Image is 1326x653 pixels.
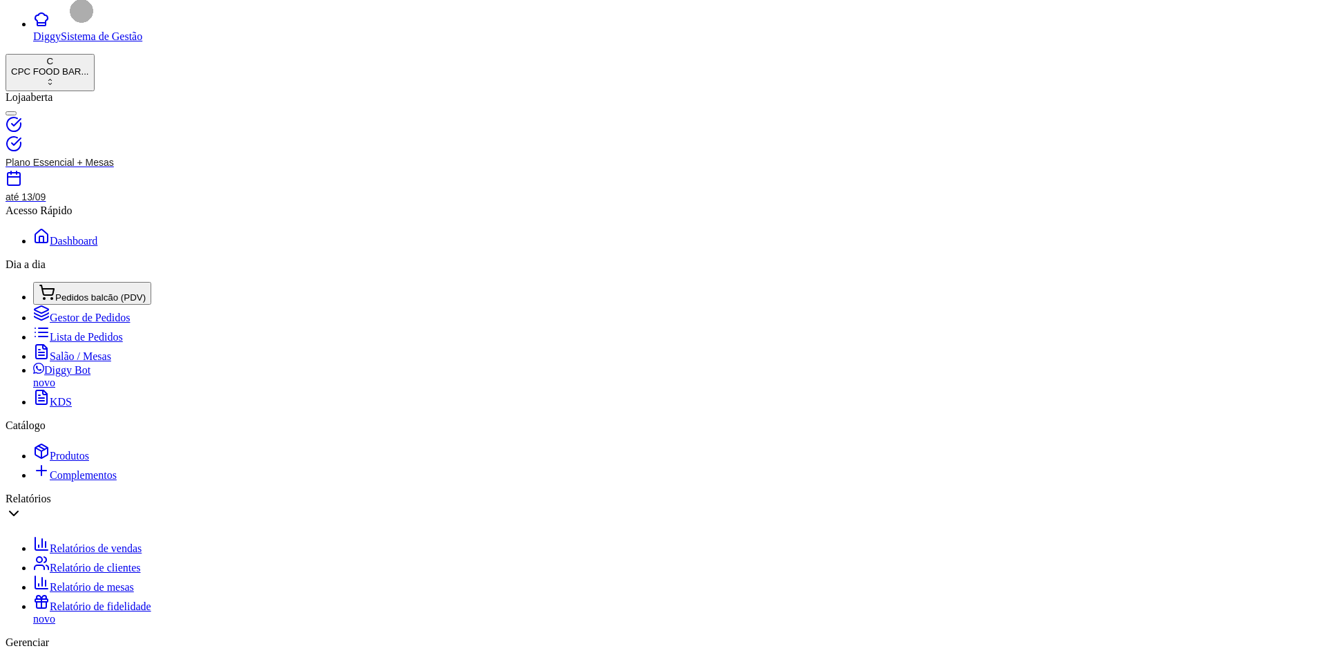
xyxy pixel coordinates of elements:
[122,188,142,202] td: 1
[50,562,141,574] span: Relatório de clientes
[6,18,119,30] span: Tempo de permanência:
[50,450,89,462] span: Produtos
[50,469,117,481] span: Complementos
[50,396,72,408] span: KDS
[6,111,17,115] button: Alterar Status
[6,189,1310,205] article: até 13/09
[6,91,1310,104] div: Loja aberta
[6,55,88,67] span: Clientes da mesa:
[50,600,151,612] span: Relatório de fidelidade
[11,66,89,77] div: CPC FOOD BAR ...
[6,268,1320,281] div: 101,00
[6,231,1320,243] div: Subtotal
[33,30,61,42] span: Diggy
[6,18,1320,30] div: 2870 minutos
[33,613,1310,625] div: novo
[50,350,111,362] span: Salão / Mesas
[144,97,186,111] td: R$ 8,00
[55,292,146,303] span: Pedidos balcão (PDV)
[7,127,121,141] td: HOT ROLL
[144,82,186,95] th: Preco
[6,419,1310,432] div: Catálogo
[144,158,186,171] td: R$ 5,00
[50,581,134,593] span: Relatório de mesas
[7,188,121,202] td: HEINEKEN 600ml
[61,30,142,42] span: Sistema de Gestão
[6,155,1310,170] article: Plano Essencial + Mesas
[122,82,142,95] th: Qtd
[44,364,90,376] span: Diggy Bot
[6,493,51,504] span: Relatórios
[6,54,95,91] button: Select a team
[7,97,121,111] td: GUARAVITON
[6,256,1320,268] div: Total
[33,377,1310,389] div: novo
[122,97,142,111] td: 1
[6,30,1320,43] div: 7676
[6,43,84,55] span: Qtd. de Pedidos:
[6,243,1320,256] div: 101,00
[50,331,123,343] span: Lista de Pedidos
[144,127,186,141] td: R$ 70,00
[122,127,142,141] td: 2
[36,6,91,17] span: JULIO 3381
[7,158,121,171] td: ÁGUA SEM GÁS 500ml
[6,30,154,42] span: Cod. [GEOGRAPHIC_DATA]:
[50,312,130,323] span: Gestor de Pedidos
[6,43,1320,55] div: 4
[46,56,53,66] span: C
[6,636,1310,649] div: Gerenciar
[144,188,186,202] td: R$ 18,00
[6,205,1310,217] div: Acesso Rápido
[50,235,97,247] span: Dashboard
[6,258,1310,271] div: Dia a dia
[7,82,121,95] th: Produto
[6,6,1320,18] div: MESA
[50,542,142,554] span: Relatórios de vendas
[122,158,142,171] td: 1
